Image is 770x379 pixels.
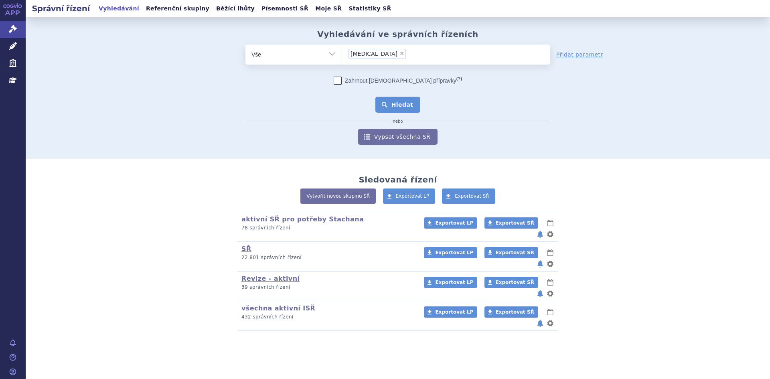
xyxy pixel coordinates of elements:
[334,77,462,85] label: Zahrnout [DEMOGRAPHIC_DATA] přípravky
[241,225,413,231] p: 78 správních řízení
[399,51,404,56] span: ×
[484,247,538,258] a: Exportovat SŘ
[536,229,544,239] button: notifikace
[241,254,413,261] p: 22 801 správních řízení
[496,309,534,315] span: Exportovat SŘ
[435,250,473,255] span: Exportovat LP
[241,275,300,282] a: Revize - aktivní
[389,119,407,124] i: nebo
[96,3,142,14] a: Vyhledávání
[358,129,438,145] a: Vypsat všechna SŘ
[241,314,413,320] p: 432 správních řízení
[546,259,554,269] button: nastavení
[546,248,554,257] button: lhůty
[424,306,477,318] a: Exportovat LP
[435,220,473,226] span: Exportovat LP
[456,76,462,81] abbr: (?)
[484,217,538,229] a: Exportovat SŘ
[424,247,477,258] a: Exportovat LP
[375,97,421,113] button: Hledat
[536,289,544,298] button: notifikace
[496,220,534,226] span: Exportovat SŘ
[546,289,554,298] button: nastavení
[241,215,364,223] a: aktivní SŘ pro potřeby Stachana
[484,306,538,318] a: Exportovat SŘ
[442,188,495,204] a: Exportovat SŘ
[536,259,544,269] button: notifikace
[424,217,477,229] a: Exportovat LP
[359,175,437,184] h2: Sledovaná řízení
[546,229,554,239] button: nastavení
[346,3,393,14] a: Statistiky SŘ
[317,29,478,39] h2: Vyhledávání ve správních řízeních
[241,245,251,253] a: SŘ
[351,51,397,57] span: [MEDICAL_DATA]
[455,193,489,199] span: Exportovat SŘ
[241,284,413,291] p: 39 správních řízení
[214,3,257,14] a: Běžící lhůty
[424,277,477,288] a: Exportovat LP
[313,3,344,14] a: Moje SŘ
[435,309,473,315] span: Exportovat LP
[241,304,315,312] a: všechna aktivní ISŘ
[496,280,534,285] span: Exportovat SŘ
[300,188,376,204] a: Vytvořit novou skupinu SŘ
[496,250,534,255] span: Exportovat SŘ
[556,51,603,59] a: Přidat parametr
[484,277,538,288] a: Exportovat SŘ
[536,318,544,328] button: notifikace
[546,278,554,287] button: lhůty
[546,218,554,228] button: lhůty
[435,280,473,285] span: Exportovat LP
[144,3,212,14] a: Referenční skupiny
[546,318,554,328] button: nastavení
[396,193,430,199] span: Exportovat LP
[259,3,311,14] a: Písemnosti SŘ
[26,3,96,14] h2: Správní řízení
[383,188,436,204] a: Exportovat LP
[546,307,554,317] button: lhůty
[408,49,442,59] input: [MEDICAL_DATA]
